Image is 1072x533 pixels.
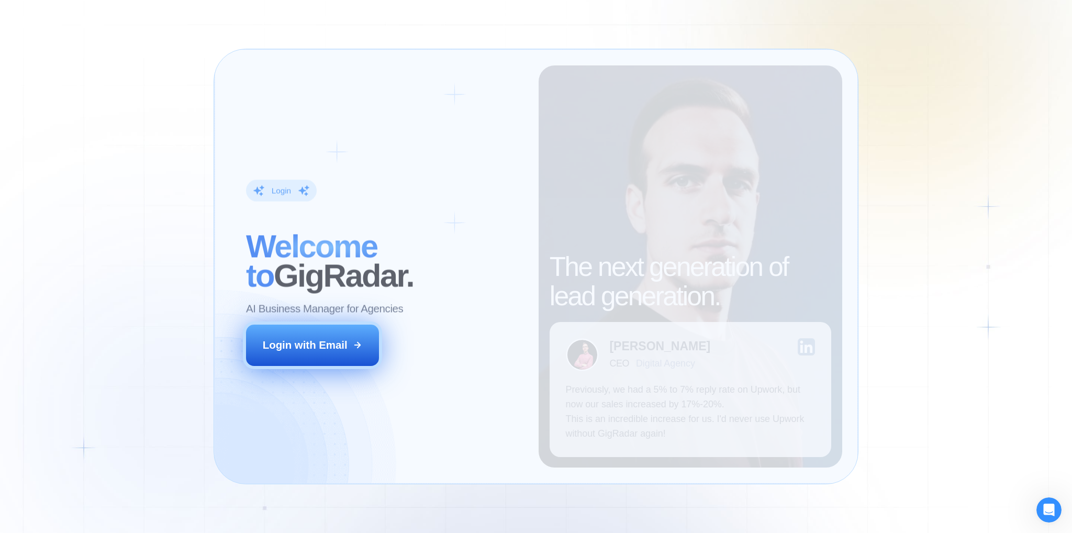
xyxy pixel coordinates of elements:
div: Login [272,185,291,196]
div: [PERSON_NAME] [609,340,710,352]
h2: The next generation of lead generation. [550,252,831,312]
div: Login with Email [263,338,348,352]
span: Welcome to [246,227,377,293]
iframe: Intercom live chat [1036,497,1062,523]
h2: ‍ GigRadar. [246,231,523,290]
div: CEO [609,358,629,369]
button: Login with Email [246,325,378,366]
p: Previously, we had a 5% to 7% reply rate on Upwork, but now our sales increased by 17%-20%. This ... [566,382,816,441]
div: Digital Agency [636,358,695,369]
p: AI Business Manager for Agencies [246,301,403,316]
